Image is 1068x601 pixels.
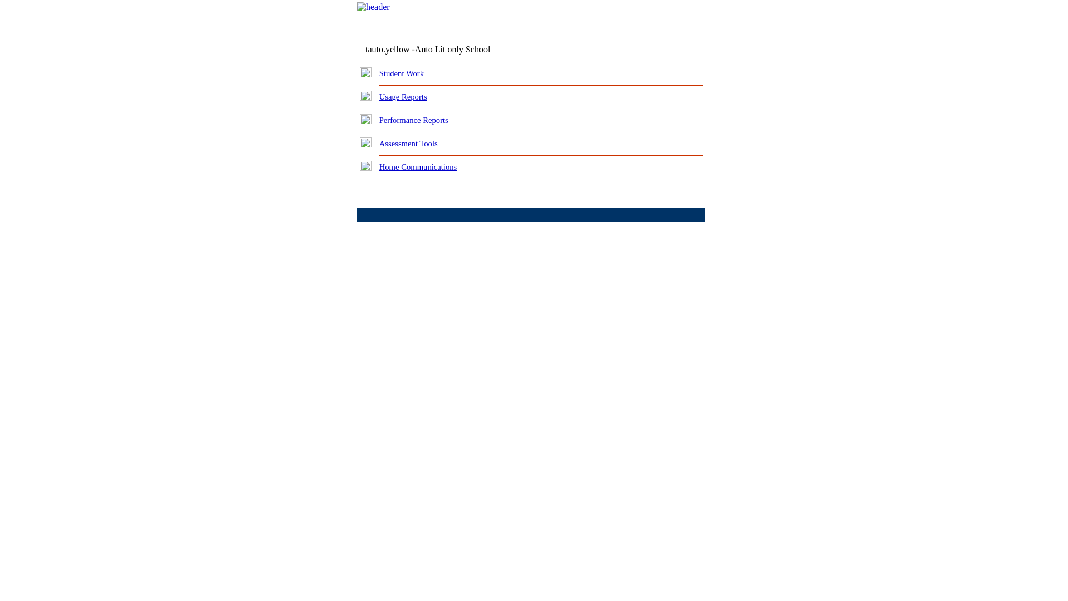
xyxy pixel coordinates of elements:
img: plus.gif [360,161,372,171]
img: plus.gif [360,137,372,147]
a: Student Work [379,69,424,78]
td: tauto.yellow - [365,45,570,55]
nobr: Auto Lit only School [415,45,491,54]
a: Performance Reports [379,116,448,125]
img: header [357,2,390,12]
img: plus.gif [360,114,372,124]
a: Assessment Tools [379,139,438,148]
img: plus.gif [360,67,372,77]
a: Home Communications [379,162,457,171]
img: plus.gif [360,91,372,101]
a: Usage Reports [379,92,427,101]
